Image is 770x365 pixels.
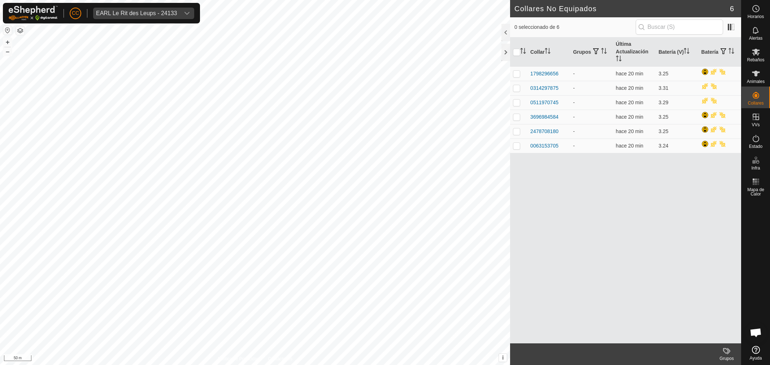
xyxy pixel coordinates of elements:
[712,355,741,362] div: Grupos
[570,95,613,110] td: -
[3,26,12,35] button: Restablecer Mapa
[530,70,558,78] div: 1798296656
[656,81,698,95] td: 3.31
[502,355,504,361] span: i
[749,36,762,40] span: Alertas
[616,57,622,62] p-sorticon: Activar para ordenar
[616,143,643,149] span: 11 sept 2025, 16:05
[656,95,698,110] td: 3.29
[656,138,698,153] td: 3.24
[570,110,613,124] td: -
[616,128,643,134] span: 11 sept 2025, 16:06
[530,113,558,121] div: 3696984584
[745,322,767,343] div: Chat abierto
[530,84,558,92] div: 0314297875
[96,10,177,16] div: EARL Le Rit des Leups - 24133
[570,138,613,153] td: -
[514,23,636,31] span: 0 seleccionado de 6
[3,47,12,56] button: –
[180,8,194,19] div: dropdown trigger
[656,38,698,67] th: Batería (V)
[748,101,764,105] span: Collares
[728,49,734,55] p-sorticon: Activar para ordenar
[514,4,730,13] h2: Collares No Equipados
[499,354,507,362] button: i
[3,38,12,47] button: +
[616,100,643,105] span: 11 sept 2025, 16:05
[570,124,613,138] td: -
[93,8,180,19] span: EARL Le Rit des Leups - 24133
[545,49,551,55] p-sorticon: Activar para ordenar
[16,26,25,35] button: Capas del Mapa
[601,49,607,55] p-sorticon: Activar para ordenar
[9,6,58,21] img: Logo Gallagher
[741,343,770,363] a: Ayuda
[570,38,613,67] th: Grupos
[749,144,762,149] span: Estado
[530,99,558,106] div: 0511970745
[752,123,760,127] span: VVs
[730,3,734,14] span: 6
[570,81,613,95] td: -
[616,85,643,91] span: 11 sept 2025, 16:05
[751,166,760,170] span: Infra
[748,14,764,19] span: Horarios
[747,79,765,84] span: Animales
[656,110,698,124] td: 3.25
[699,38,741,67] th: Batería
[530,128,558,135] div: 2478708180
[520,49,526,55] p-sorticon: Activar para ordenar
[684,49,689,55] p-sorticon: Activar para ordenar
[636,19,723,35] input: Buscar (S)
[656,66,698,81] td: 3.25
[616,114,643,120] span: 11 sept 2025, 16:06
[268,356,292,362] a: Contáctenos
[656,124,698,138] td: 3.25
[747,58,764,62] span: Rebaños
[613,38,656,67] th: Última Actualización
[743,188,768,196] span: Mapa de Calor
[570,66,613,81] td: -
[527,38,570,67] th: Collar
[530,142,558,150] div: 0063153705
[616,71,643,76] span: 11 sept 2025, 16:05
[750,356,762,360] span: Ayuda
[218,356,259,362] a: Política de Privacidad
[72,9,79,17] span: CC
